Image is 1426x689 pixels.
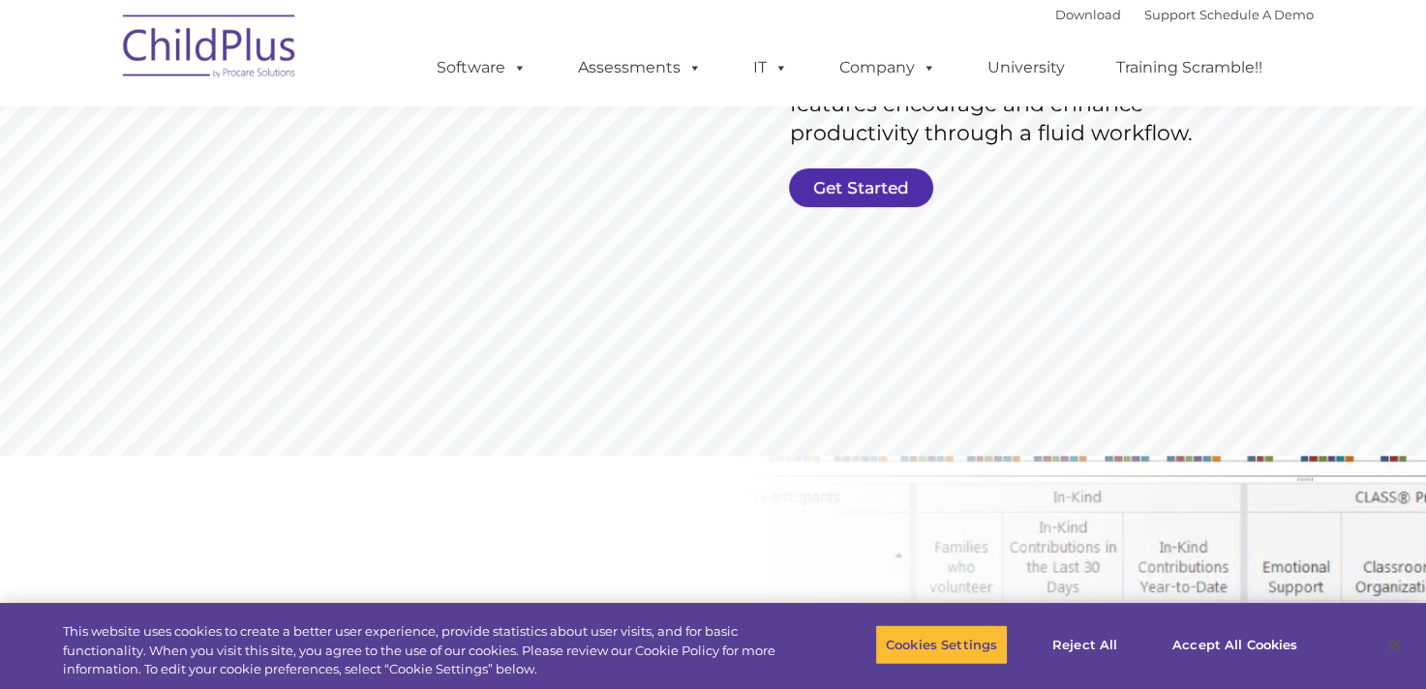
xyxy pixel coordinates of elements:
[63,622,784,679] div: This website uses cookies to create a better user experience, provide statistics about user visit...
[1055,7,1121,22] a: Download
[1374,623,1416,666] button: Close
[113,1,307,98] img: ChildPlus by Procare Solutions
[1024,624,1145,665] button: Reject All
[734,48,807,87] a: IT
[417,48,546,87] a: Software
[1162,624,1308,665] button: Accept All Cookies
[968,48,1084,87] a: University
[789,168,933,207] a: Get Started
[1144,7,1196,22] a: Support
[875,624,1008,665] button: Cookies Settings
[1097,48,1282,87] a: Training Scramble!!
[820,48,956,87] a: Company
[1055,7,1314,22] font: |
[559,48,721,87] a: Assessments
[1199,7,1314,22] a: Schedule A Demo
